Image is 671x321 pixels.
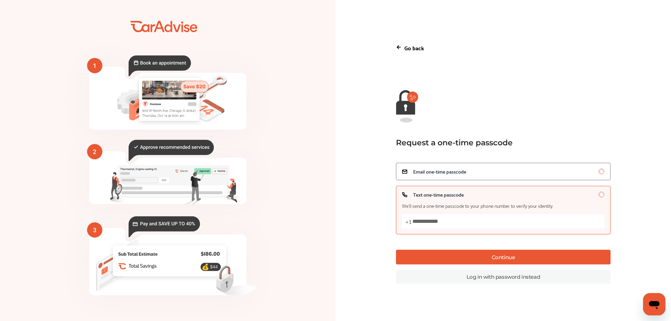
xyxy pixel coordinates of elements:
[402,192,407,197] img: icon_phone.e7b63c2d.svg
[402,214,605,228] input: Text one-time passcodeWe’ll send a one-time passcode to your phone number to verify your identity.+1
[413,192,464,197] span: Text one-time passcode
[396,250,611,264] button: Continue
[599,192,604,197] input: Text one-time passcodeWe’ll send a one-time passcode to your phone number to verify your identity.+1
[402,169,407,174] img: icon_email.a11c3263.svg
[599,169,604,174] input: Email one-time passcode
[396,138,600,147] div: Request a one-time passcode
[396,270,611,284] a: Log in with password instead
[404,43,424,52] p: Go back
[396,90,418,123] img: magic-link-lock-error.9d88b03f.svg
[413,169,466,174] span: Email one-time passcode
[202,263,209,270] text: 💰
[643,293,665,315] iframe: Button to launch messaging window
[402,203,553,209] span: We’ll send a one-time passcode to your phone number to verify your identity.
